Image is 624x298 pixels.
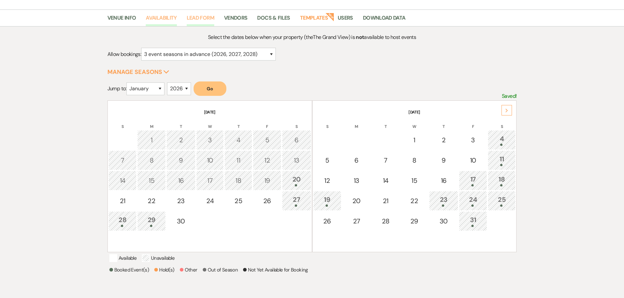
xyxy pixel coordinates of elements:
th: M [137,116,166,130]
div: 11 [491,154,512,166]
th: W [196,116,224,130]
div: 30 [433,216,455,226]
div: 17 [463,174,484,186]
th: S [108,116,137,130]
div: 21 [375,196,396,206]
div: 5 [256,135,278,145]
div: 23 [433,195,455,207]
div: 4 [228,135,249,145]
div: 30 [170,216,192,226]
div: 16 [433,176,455,185]
span: Allow bookings: [107,51,141,58]
button: Manage Seasons [107,69,169,75]
div: 24 [463,195,484,207]
th: T [372,116,400,130]
div: 9 [170,155,192,165]
span: Jump to: [107,85,126,92]
th: S [313,116,342,130]
div: 11 [228,155,249,165]
div: 23 [170,196,192,206]
div: 1 [141,135,162,145]
div: 13 [286,155,308,165]
div: 6 [286,135,308,145]
p: Out of Season [203,266,238,274]
th: F [253,116,281,130]
div: 25 [228,196,249,206]
div: 29 [404,216,425,226]
a: Download Data [363,14,406,26]
div: 26 [256,196,278,206]
div: 20 [286,174,308,186]
div: 7 [375,155,396,165]
div: 5 [317,155,338,165]
p: Unavailable [142,254,175,262]
div: 2 [170,135,192,145]
th: F [459,116,487,130]
div: 27 [346,216,368,226]
p: Not Yet Available for Booking [243,266,308,274]
div: 28 [375,216,396,226]
strong: not [356,34,364,41]
th: W [400,116,429,130]
p: Available [109,254,137,262]
div: 10 [200,155,220,165]
p: Booked Event(s) [109,266,149,274]
div: 3 [463,135,484,145]
div: 4 [491,134,512,146]
th: [DATE] [313,101,516,115]
div: 15 [404,176,425,185]
div: 10 [463,155,484,165]
th: [DATE] [108,101,311,115]
a: Users [338,14,353,26]
div: 29 [141,215,162,227]
a: Templates [300,14,328,26]
div: 18 [228,176,249,185]
div: 7 [112,155,133,165]
div: 12 [317,176,338,185]
a: Docs & Files [257,14,290,26]
div: 25 [491,195,512,207]
div: 28 [112,215,133,227]
div: 2 [433,135,455,145]
div: 14 [375,176,396,185]
p: Select the dates below when your property (the The Grand View ) is available to host events [159,33,465,42]
div: 19 [317,195,338,207]
a: Venue Info [107,14,136,26]
div: 6 [346,155,368,165]
div: 24 [200,196,220,206]
div: 9 [433,155,455,165]
th: S [488,116,516,130]
th: T [429,116,458,130]
button: Go [194,81,226,96]
div: 26 [317,216,338,226]
th: S [282,116,311,130]
th: M [342,116,371,130]
p: Saved! [502,92,517,100]
div: 31 [463,215,484,227]
div: 27 [286,195,308,207]
div: 13 [346,176,368,185]
div: 17 [200,176,220,185]
strong: New [325,12,334,21]
div: 22 [404,196,425,206]
a: Availability [146,14,177,26]
div: 1 [404,135,425,145]
div: 20 [346,196,368,206]
th: T [166,116,196,130]
a: Lead Form [187,14,214,26]
div: 21 [112,196,133,206]
div: 15 [141,176,162,185]
div: 8 [404,155,425,165]
p: Hold(s) [154,266,175,274]
div: 12 [256,155,278,165]
div: 14 [112,176,133,185]
a: Vendors [224,14,248,26]
div: 16 [170,176,192,185]
th: T [224,116,252,130]
div: 8 [141,155,162,165]
div: 3 [200,135,220,145]
div: 22 [141,196,162,206]
div: 18 [491,174,512,186]
p: Other [180,266,198,274]
div: 19 [256,176,278,185]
